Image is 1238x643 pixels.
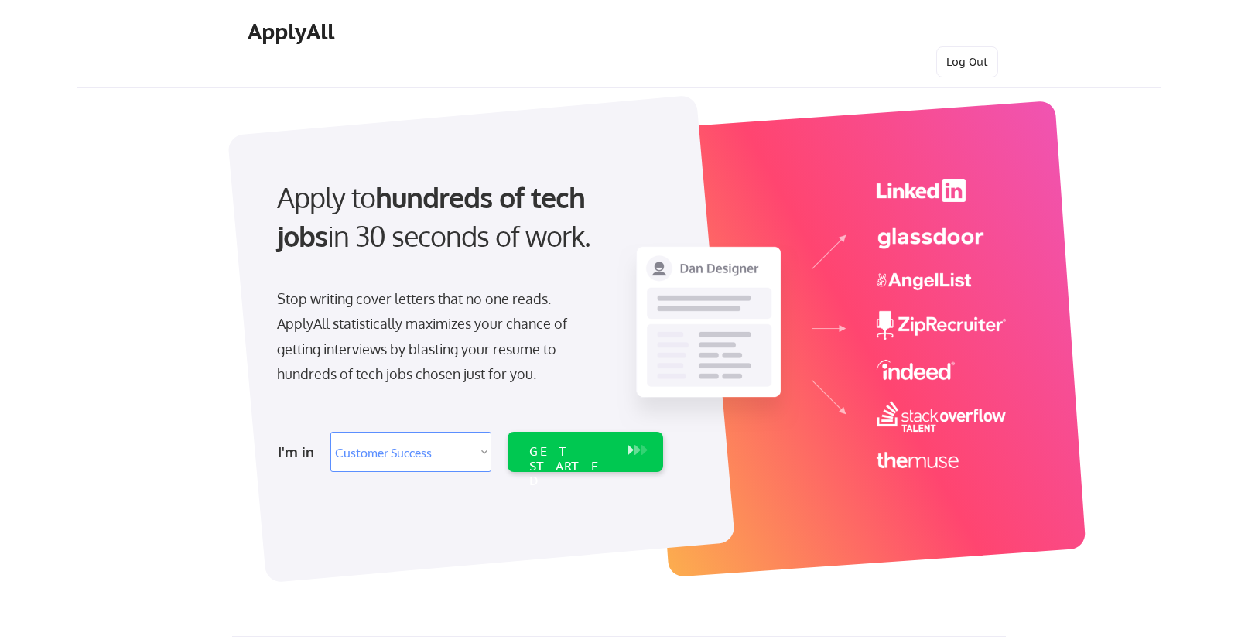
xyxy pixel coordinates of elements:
[936,46,998,77] button: Log Out
[278,439,321,464] div: I'm in
[277,180,592,253] strong: hundreds of tech jobs
[277,178,657,256] div: Apply to in 30 seconds of work.
[277,286,595,387] div: Stop writing cover letters that no one reads. ApplyAll statistically maximizes your chance of get...
[529,444,612,489] div: GET STARTED
[248,19,339,45] div: ApplyAll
